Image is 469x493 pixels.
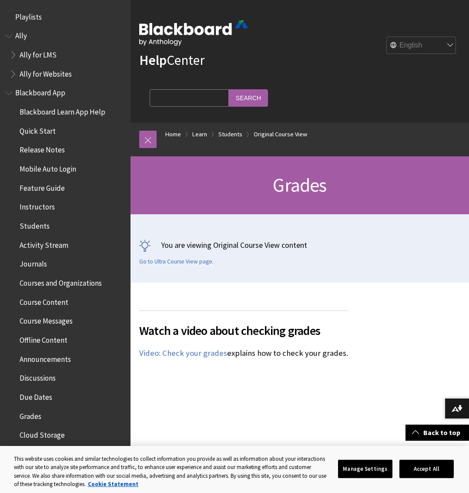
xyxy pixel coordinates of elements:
span: Release Notes [20,143,65,155]
nav: Book outline for Anthology Ally Help [5,29,125,81]
a: Students [218,129,242,140]
span: Instructors [20,200,55,212]
span: Announcements [20,352,71,364]
span: Activity Stream [20,238,68,250]
span: Grades [20,409,41,421]
span: Blackboard App [15,86,65,98]
img: Blackboard by Anthology [139,20,248,46]
span: Ally [15,29,27,41]
a: More information about your privacy, opens in a new tab [88,480,138,488]
span: Quick Start [20,124,56,135]
select: Site Language Selector [387,37,456,54]
span: Journals [20,257,47,269]
a: Back to top [405,425,469,441]
p: explains how to check your grades. [139,348,348,359]
span: Courses and Organizations [20,276,102,287]
strong: Help [139,51,167,69]
a: HelpCenter [139,51,204,69]
span: Discussions [20,371,56,382]
button: Manage Settings [338,460,392,478]
button: Accept All [399,460,454,478]
span: Grades [273,173,326,197]
a: Home [165,129,181,140]
span: Watch a video about checking grades [139,321,348,340]
div: This website uses cookies and similar technologies to collect information you provide as well as ... [14,455,328,489]
p: You are viewing Original Course View content [139,240,460,250]
span: Feature Guide [20,181,65,192]
span: Students [20,219,50,230]
span: Course Messages [20,314,73,326]
span: Due Dates [20,390,52,402]
span: Playlists [15,10,42,21]
a: Go to Ultra Course View page. [139,258,214,266]
span: Course Content [20,295,68,307]
span: Mobile Auto Login [20,162,76,173]
input: Search [229,89,268,106]
nav: Book outline for Playlists [5,10,125,24]
a: Learn [192,129,207,140]
span: Cloud Storage [20,428,65,439]
span: Offline Content [20,333,67,344]
span: Ally for LMS [20,47,57,59]
span: Ally for Websites [20,67,72,78]
a: Original Course View [254,129,307,140]
span: Blackboard Learn App Help [20,105,105,116]
a: Video: Check your grades [139,348,227,358]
